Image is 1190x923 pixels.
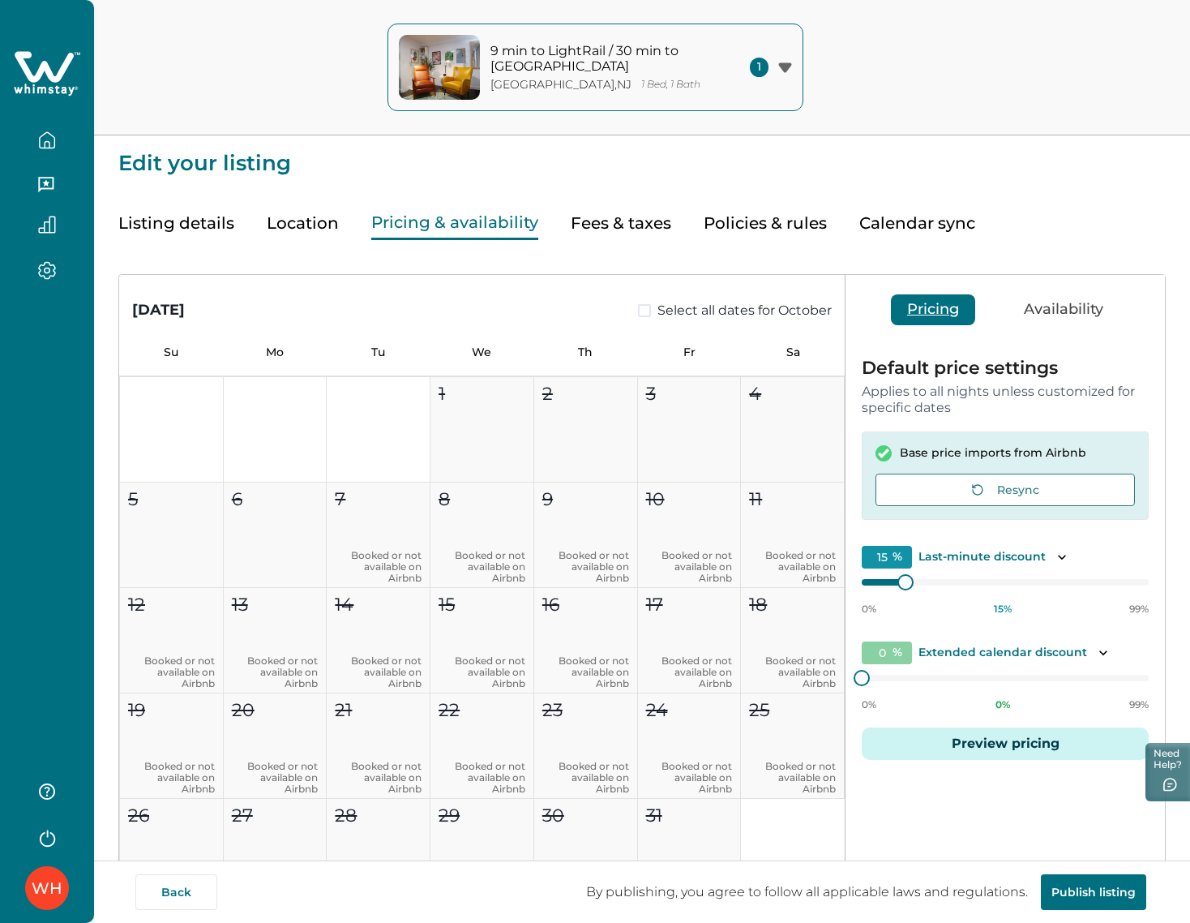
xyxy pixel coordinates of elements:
p: 0 % [995,698,1010,711]
p: Su [119,346,223,359]
p: 0% [862,698,876,711]
p: Booked or not available on Airbnb [232,761,319,795]
p: 99% [1129,698,1149,711]
button: 16Booked or not available on Airbnb [534,588,638,693]
p: Default price settings [862,359,1149,377]
button: Availability [1008,294,1119,325]
p: 9 min to LightRail / 30 min to [GEOGRAPHIC_DATA] [490,43,709,75]
button: 18Booked or not available on Airbnb [741,588,845,693]
p: 19 [128,697,145,723]
p: 15 % [994,603,1012,616]
p: Booked or not available on Airbnb [232,655,319,689]
p: Last-minute discount [918,549,1046,565]
p: Booked or not available on Airbnb [128,761,215,795]
button: property-cover9 min to LightRail / 30 min to [GEOGRAPHIC_DATA][GEOGRAPHIC_DATA],NJ1 Bed, 1 Bath1 [387,24,803,111]
p: Fr [637,346,741,359]
p: 8 [439,486,450,513]
button: 27Booked or not available on Airbnb [224,799,327,904]
p: Booked or not available on Airbnb [128,655,215,689]
button: 31Booked or not available on Airbnb [638,799,742,904]
p: 9 [542,486,553,513]
button: Listing details [118,207,234,240]
div: Whimstay Host [32,869,62,908]
p: By publishing, you agree to follow all applicable laws and regulations. [573,884,1041,900]
p: 26 [128,802,149,829]
button: 15Booked or not available on Airbnb [430,588,534,693]
button: 9Booked or not available on Airbnb [534,483,638,588]
img: property-cover [399,35,480,100]
button: Location [267,207,339,240]
button: 22Booked or not available on Airbnb [430,693,534,799]
p: 16 [542,591,559,618]
button: 10Booked or not available on Airbnb [638,483,742,588]
button: 26Booked or not available on Airbnb [120,799,224,904]
p: 14 [335,591,353,618]
p: Booked or not available on Airbnb [335,655,422,689]
button: 8Booked or not available on Airbnb [430,483,534,588]
p: 99% [1129,603,1149,616]
button: 23Booked or not available on Airbnb [534,693,638,799]
p: Booked or not available on Airbnb [749,550,836,584]
p: Th [533,346,637,359]
p: 28 [335,802,357,829]
p: Booked or not available on Airbnb [542,761,629,795]
p: 27 [232,802,253,829]
button: 7Booked or not available on Airbnb [327,483,430,588]
p: 10 [646,486,665,513]
p: 20 [232,697,255,723]
p: Booked or not available on Airbnb [542,550,629,584]
p: 22 [439,697,460,723]
button: 19Booked or not available on Airbnb [120,693,224,799]
button: 24Booked or not available on Airbnb [638,693,742,799]
p: Booked or not available on Airbnb [749,655,836,689]
button: 28Booked or not available on Airbnb [327,799,430,904]
button: Preview pricing [862,728,1149,760]
div: [DATE] [132,299,185,321]
p: Booked or not available on Airbnb [439,761,525,795]
button: 13Booked or not available on Airbnb [224,588,327,693]
p: 17 [646,591,663,618]
p: Booked or not available on Airbnb [439,550,525,584]
p: Base price imports from Airbnb [900,445,1086,461]
p: Sa [741,346,845,359]
button: Policies & rules [704,207,827,240]
button: 30Booked or not available on Airbnb [534,799,638,904]
button: Back [135,874,217,910]
p: 0% [862,603,876,616]
p: 30 [542,802,564,829]
p: 23 [542,697,563,723]
p: Booked or not available on Airbnb [646,655,733,689]
p: 29 [439,802,460,829]
p: Booked or not available on Airbnb [439,655,525,689]
button: 11Booked or not available on Airbnb [741,483,845,588]
p: Tu [327,346,430,359]
button: Toggle description [1052,547,1072,567]
button: Calendar sync [859,207,975,240]
p: 15 [439,591,455,618]
button: Resync [875,474,1135,506]
p: Booked or not available on Airbnb [335,761,422,795]
button: 17Booked or not available on Airbnb [638,588,742,693]
p: 1 Bed, 1 Bath [641,79,700,91]
p: 31 [646,802,662,829]
button: Fees & taxes [571,207,671,240]
p: Edit your listing [118,135,1166,174]
span: Select all dates for October [657,301,832,320]
p: 25 [749,697,769,723]
p: 24 [646,697,668,723]
p: Booked or not available on Airbnb [646,550,733,584]
button: Pricing [891,294,975,325]
p: 7 [335,486,345,513]
button: Pricing & availability [371,207,538,240]
button: Publish listing [1041,874,1146,910]
p: Booked or not available on Airbnb [542,655,629,689]
p: 11 [749,486,762,513]
p: Booked or not available on Airbnb [646,761,733,795]
p: Applies to all nights unless customized for specific dates [862,384,1149,415]
button: 29Booked or not available on Airbnb [430,799,534,904]
p: Booked or not available on Airbnb [335,550,422,584]
p: Extended calendar discount [918,645,1087,661]
button: 12Booked or not available on Airbnb [120,588,224,693]
span: 1 [750,58,768,77]
button: 14Booked or not available on Airbnb [327,588,430,693]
